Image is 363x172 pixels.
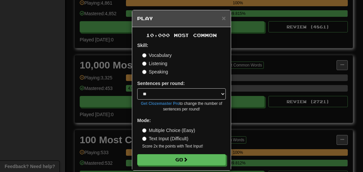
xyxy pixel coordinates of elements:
[222,15,226,21] button: Close
[142,68,168,75] label: Speaking
[137,15,226,22] h5: Play
[142,127,195,134] label: Multiple Choice (Easy)
[142,52,172,59] label: Vocabulary
[137,80,185,87] label: Sentences per round:
[137,154,226,165] button: Go
[142,135,188,142] label: Text Input (Difficult)
[142,144,226,149] small: Score 2x the points with Text Input !
[137,118,151,123] strong: Mode:
[142,137,146,141] input: Text Input (Difficult)
[142,60,167,67] label: Listening
[142,70,146,74] input: Speaking
[222,14,226,22] span: ×
[142,53,146,58] input: Vocabulary
[141,101,180,106] a: Get Clozemaster Pro
[146,32,217,38] span: 10,000 Most Common
[142,128,146,133] input: Multiple Choice (Easy)
[142,62,146,66] input: Listening
[137,101,226,112] small: to change the number of sentences per round!
[137,43,148,48] strong: Skill:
